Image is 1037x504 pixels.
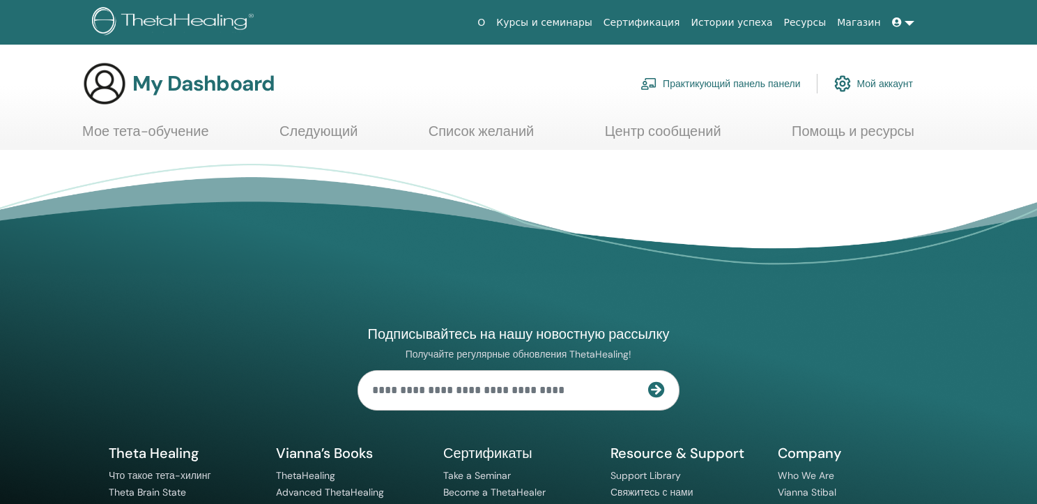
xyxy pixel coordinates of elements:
a: Become a ThetaHealer [443,486,546,498]
a: Курсы и семинары [491,10,598,36]
a: Advanced ThetaHealing [276,486,384,498]
a: Мой аккаунт [834,68,913,99]
a: Vianna Stibal [778,486,836,498]
h4: Подписывайтесь на нашу новостную рассылку [358,325,679,343]
a: Мое тета-обучение [82,123,209,150]
h3: My Dashboard [132,71,275,96]
h5: Resource & Support [610,444,761,462]
a: Support Library [610,469,681,482]
a: Помощь и ресурсы [792,123,914,150]
h5: Сертификаты [443,444,594,462]
a: Что такое тета-хилинг [109,469,211,482]
a: Истории успеха [686,10,778,36]
p: Получайте регулярные обновления ThetaHealing! [358,348,679,360]
a: О [472,10,491,36]
a: Who We Are [778,469,834,482]
img: cog.svg [834,72,851,96]
a: Свяжитесь с нами [610,486,693,498]
a: Ресурсы [778,10,832,36]
img: logo.png [92,7,259,38]
img: generic-user-icon.jpg [82,61,127,106]
a: Сертификация [598,10,686,36]
a: Take a Seminar [443,469,511,482]
img: chalkboard-teacher.svg [640,77,657,90]
a: ThetaHealing [276,469,335,482]
a: Магазин [831,10,886,36]
a: Следующий [279,123,358,150]
h5: Vianna’s Books [276,444,427,462]
h5: Theta Healing [109,444,259,462]
a: Theta Brain State [109,486,186,498]
a: Список желаний [429,123,535,150]
h5: Company [778,444,928,462]
a: Центр сообщений [605,123,721,150]
a: Практикующий панель панели [640,68,800,99]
